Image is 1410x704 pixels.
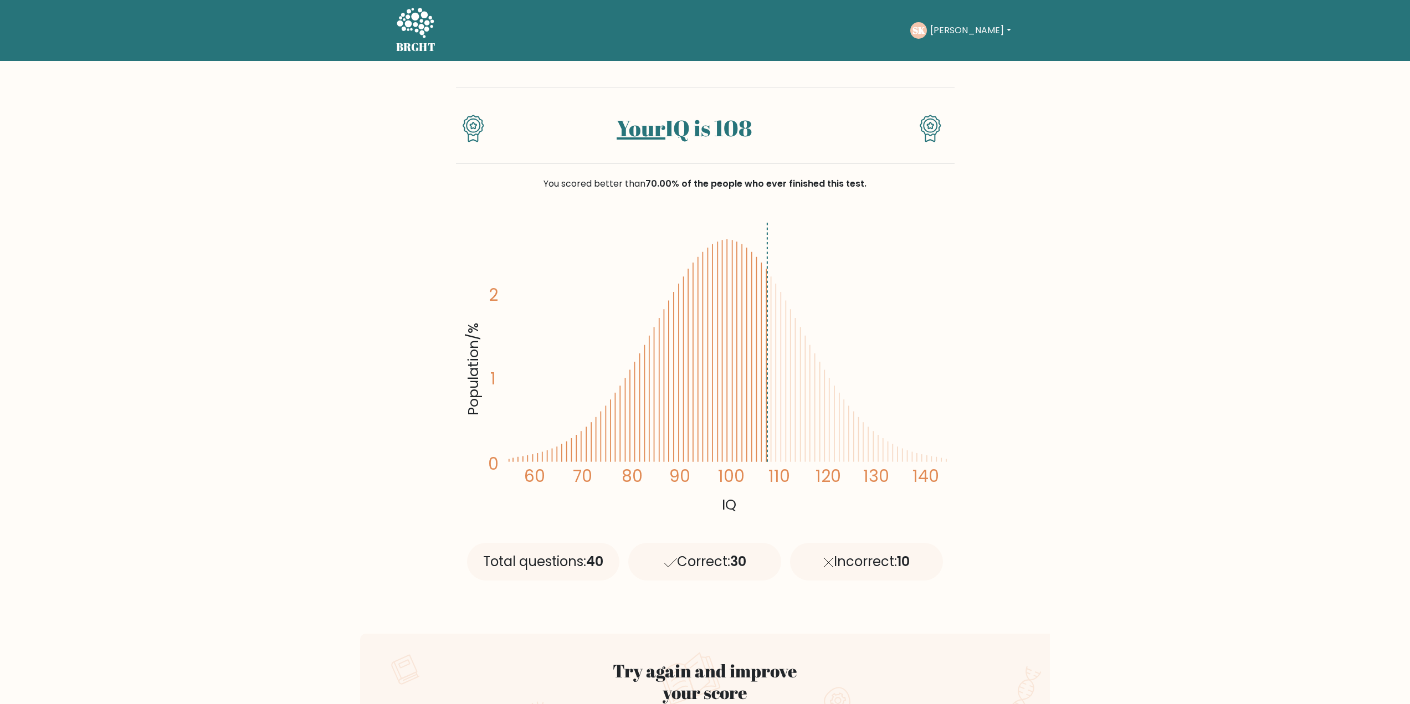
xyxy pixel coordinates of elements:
[863,465,889,487] tspan: 130
[897,552,910,571] span: 10
[467,543,620,580] div: Total questions:
[718,465,745,487] tspan: 100
[912,465,939,487] tspan: 140
[730,552,746,571] span: 30
[463,323,483,416] tspan: Population/%
[396,4,436,56] a: BRGHT
[488,453,499,476] tspan: 0
[573,465,592,487] tspan: 70
[504,115,864,141] h1: IQ is 108
[816,465,841,487] tspan: 120
[524,465,545,487] tspan: 60
[586,552,603,571] span: 40
[628,543,781,580] div: Correct:
[669,465,690,487] tspan: 90
[927,23,1014,38] button: [PERSON_NAME]
[768,465,790,487] tspan: 110
[645,177,866,190] span: 70.00% of the people who ever finished this test.
[621,465,642,487] tspan: 80
[456,177,955,191] div: You scored better than
[490,368,496,390] tspan: 1
[790,543,943,580] div: Incorrect:
[573,660,837,703] h2: Try again and improve your score
[912,24,925,37] text: SK
[617,113,665,143] a: Your
[396,40,436,54] h5: BRGHT
[722,495,736,515] tspan: IQ
[489,284,498,306] tspan: 2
